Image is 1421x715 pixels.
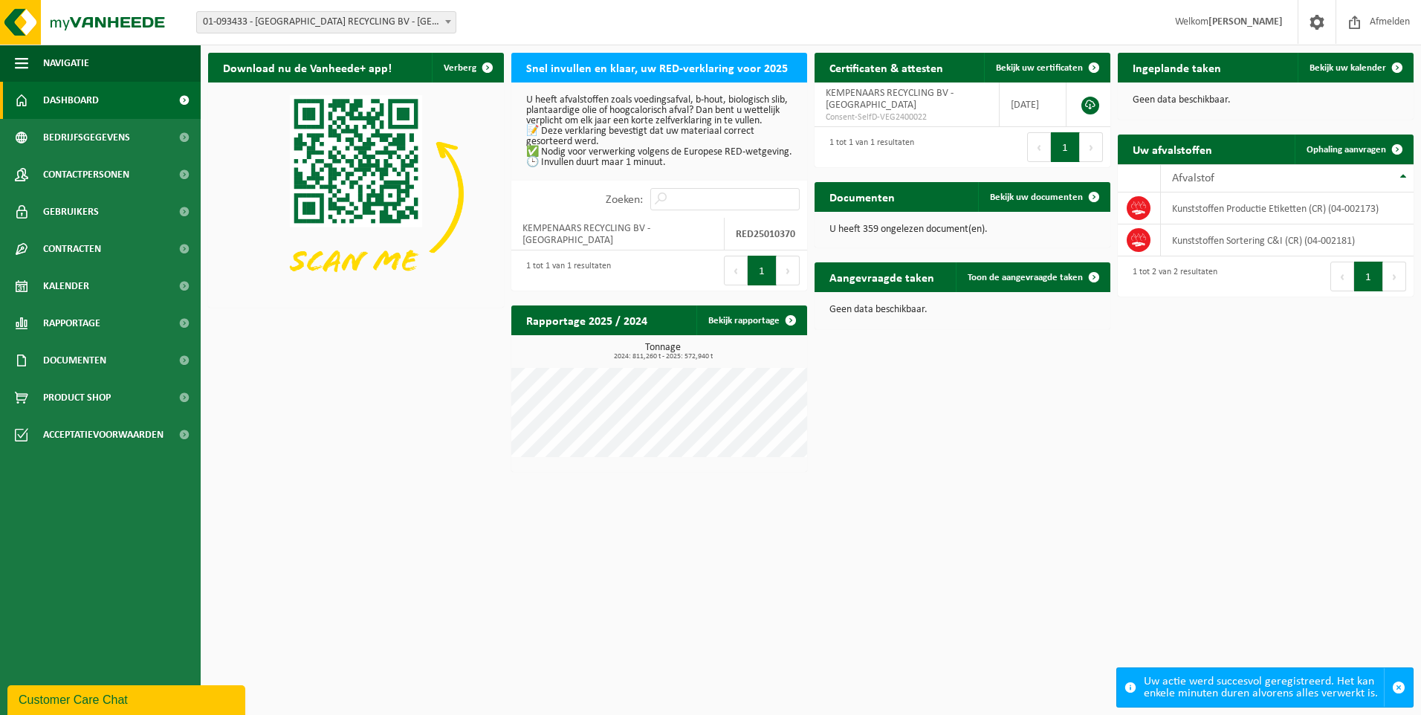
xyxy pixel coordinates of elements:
[1298,53,1412,82] a: Bekijk uw kalender
[519,353,807,360] span: 2024: 811,260 t - 2025: 572,940 t
[1295,135,1412,164] a: Ophaling aanvragen
[724,256,748,285] button: Previous
[43,82,99,119] span: Dashboard
[1172,172,1214,184] span: Afvalstof
[984,53,1109,82] a: Bekijk uw certificaten
[511,53,803,82] h2: Snel invullen en klaar, uw RED-verklaring voor 2025
[815,182,910,211] h2: Documenten
[519,343,807,360] h3: Tonnage
[606,194,643,206] label: Zoeken:
[815,53,958,82] h2: Certificaten & attesten
[1125,260,1217,293] div: 1 tot 2 van 2 resultaten
[511,218,725,250] td: KEMPENAARS RECYCLING BV - [GEOGRAPHIC_DATA]
[829,305,1095,315] p: Geen data beschikbaar.
[696,305,806,335] a: Bekijk rapportage
[43,119,130,156] span: Bedrijfsgegevens
[43,342,106,379] span: Documenten
[1027,132,1051,162] button: Previous
[43,45,89,82] span: Navigatie
[208,53,407,82] h2: Download nu de Vanheede+ app!
[736,229,795,240] strong: RED25010370
[956,262,1109,292] a: Toon de aangevraagde taken
[826,111,988,123] span: Consent-SelfD-VEG2400022
[829,224,1095,235] p: U heeft 359 ongelezen document(en).
[444,63,476,73] span: Verberg
[1307,145,1386,155] span: Ophaling aanvragen
[968,273,1083,282] span: Toon de aangevraagde taken
[43,193,99,230] span: Gebruikers
[1310,63,1386,73] span: Bekijk uw kalender
[748,256,777,285] button: 1
[1161,192,1414,224] td: Kunststoffen Productie Etiketten (CR) (04-002173)
[1383,262,1406,291] button: Next
[826,88,954,111] span: KEMPENAARS RECYCLING BV - [GEOGRAPHIC_DATA]
[777,256,800,285] button: Next
[43,268,89,305] span: Kalender
[7,682,248,715] iframe: chat widget
[196,11,456,33] span: 01-093433 - KEMPENAARS RECYCLING BV - ROOSENDAAL
[519,254,611,287] div: 1 tot 1 van 1 resultaten
[815,262,949,291] h2: Aangevraagde taken
[978,182,1109,212] a: Bekijk uw documenten
[1080,132,1103,162] button: Next
[822,131,914,164] div: 1 tot 1 van 1 resultaten
[1208,16,1283,27] strong: [PERSON_NAME]
[43,379,111,416] span: Product Shop
[1118,53,1236,82] h2: Ingeplande taken
[43,156,129,193] span: Contactpersonen
[1144,668,1384,707] div: Uw actie werd succesvol geregistreerd. Het kan enkele minuten duren alvorens alles verwerkt is.
[432,53,502,82] button: Verberg
[1051,132,1080,162] button: 1
[990,192,1083,202] span: Bekijk uw documenten
[43,416,164,453] span: Acceptatievoorwaarden
[996,63,1083,73] span: Bekijk uw certificaten
[1000,82,1066,127] td: [DATE]
[1161,224,1414,256] td: Kunststoffen Sortering C&I (CR) (04-002181)
[1330,262,1354,291] button: Previous
[526,95,792,168] p: U heeft afvalstoffen zoals voedingsafval, b-hout, biologisch slib, plantaardige olie of hoogcalor...
[511,305,662,334] h2: Rapportage 2025 / 2024
[1118,135,1227,164] h2: Uw afvalstoffen
[197,12,456,33] span: 01-093433 - KEMPENAARS RECYCLING BV - ROOSENDAAL
[208,82,504,305] img: Download de VHEPlus App
[43,230,101,268] span: Contracten
[43,305,100,342] span: Rapportage
[1133,95,1399,106] p: Geen data beschikbaar.
[1354,262,1383,291] button: 1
